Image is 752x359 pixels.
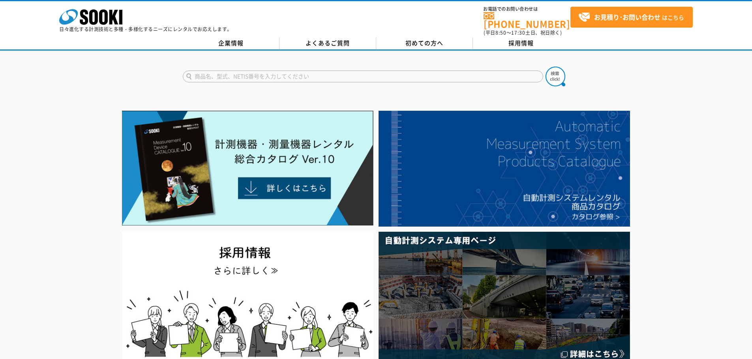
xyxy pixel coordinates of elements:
[405,39,443,47] span: 初めての方へ
[578,11,684,23] span: はこちら
[594,12,660,22] strong: お見積り･お問い合わせ
[511,29,525,36] span: 17:30
[279,37,376,49] a: よくあるご質問
[59,27,232,32] p: 日々進化する計測技術と多種・多様化するニーズにレンタルでお応えします。
[183,37,279,49] a: 企業情報
[570,7,693,28] a: お見積り･お問い合わせはこちら
[484,29,562,36] span: (平日 ～ 土日、祝日除く)
[495,29,506,36] span: 8:50
[122,111,373,226] img: Catalog Ver10
[546,67,565,86] img: btn_search.png
[484,12,570,28] a: [PHONE_NUMBER]
[484,7,570,11] span: お電話でのお問い合わせは
[379,111,630,227] img: 自動計測システムカタログ
[183,71,543,82] input: 商品名、型式、NETIS番号を入力してください
[473,37,570,49] a: 採用情報
[376,37,473,49] a: 初めての方へ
